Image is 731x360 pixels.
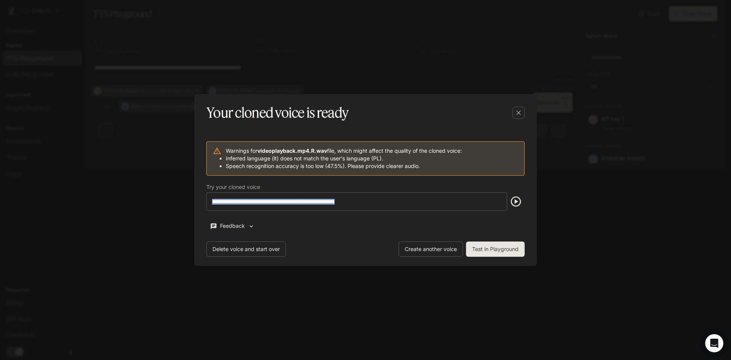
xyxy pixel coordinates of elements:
[206,103,348,122] h5: Your cloned voice is ready
[206,242,286,257] button: Delete voice and start over
[257,147,327,154] b: videoplayback.mp4.R.wav
[206,184,260,190] p: Try your cloned voice
[226,162,462,170] li: Speech recognition accuracy is too low (47.5%). Please provide clearer audio.
[399,242,463,257] button: Create another voice
[226,155,462,162] li: Inferred language (lt) does not match the user's language (PL).
[206,220,258,232] button: Feedback
[466,242,525,257] button: Test in Playground
[226,144,462,173] div: Warnings for file, which might affect the quality of the cloned voice:
[705,334,723,352] iframe: Intercom live chat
